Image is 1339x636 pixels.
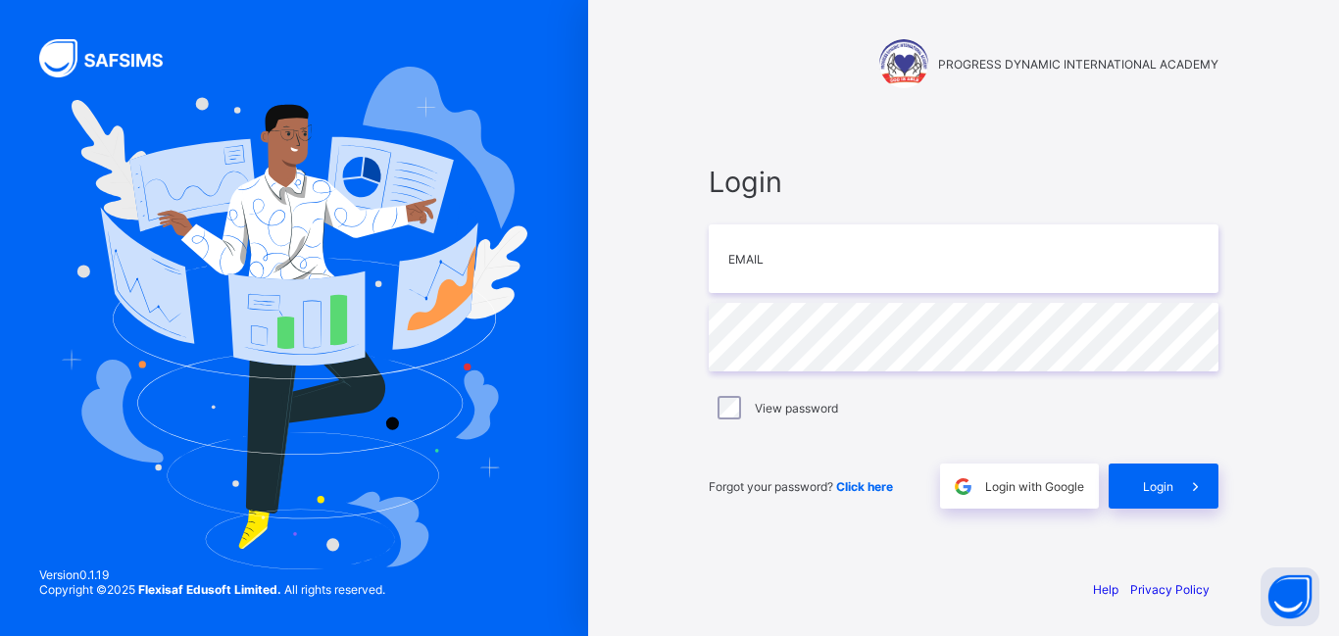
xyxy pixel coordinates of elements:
a: Click here [836,479,893,494]
img: google.396cfc9801f0270233282035f929180a.svg [952,475,974,498]
span: Login with Google [985,479,1084,494]
a: Privacy Policy [1130,582,1210,597]
span: PROGRESS DYNAMIC INTERNATIONAL ACADEMY [938,57,1218,72]
img: Hero Image [61,67,527,568]
span: Version 0.1.19 [39,567,385,582]
img: SAFSIMS Logo [39,39,186,77]
span: Login [709,165,1218,199]
a: Help [1093,582,1118,597]
label: View password [755,401,838,416]
span: Login [1143,479,1173,494]
strong: Flexisaf Edusoft Limited. [138,582,281,597]
button: Open asap [1261,567,1319,626]
span: Forgot your password? [709,479,893,494]
span: Copyright © 2025 All rights reserved. [39,582,385,597]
